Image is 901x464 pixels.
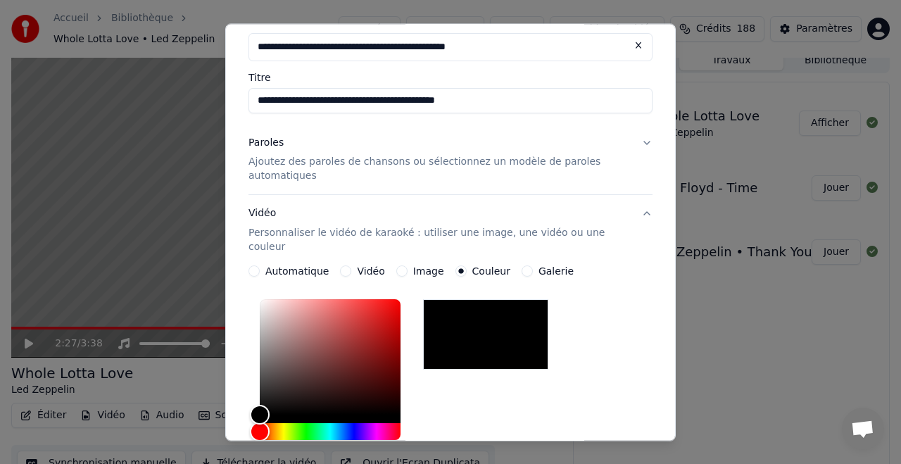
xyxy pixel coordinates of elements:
[248,196,653,266] button: VidéoPersonnaliser le vidéo de karaoké : utiliser une image, une vidéo ou une couleur
[357,267,384,277] label: Vidéo
[248,207,630,255] div: Vidéo
[248,136,284,150] div: Paroles
[248,156,630,184] p: Ajoutez des paroles de chansons ou sélectionnez un modèle de paroles automatiques
[538,267,574,277] label: Galerie
[248,73,653,82] label: Titre
[248,125,653,195] button: ParolesAjoutez des paroles de chansons ou sélectionnez un modèle de paroles automatiques
[260,424,401,441] div: Hue
[260,300,401,415] div: Color
[248,227,630,255] p: Personnaliser le vidéo de karaoké : utiliser une image, une vidéo ou une couleur
[413,267,444,277] label: Image
[472,267,510,277] label: Couleur
[265,267,329,277] label: Automatique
